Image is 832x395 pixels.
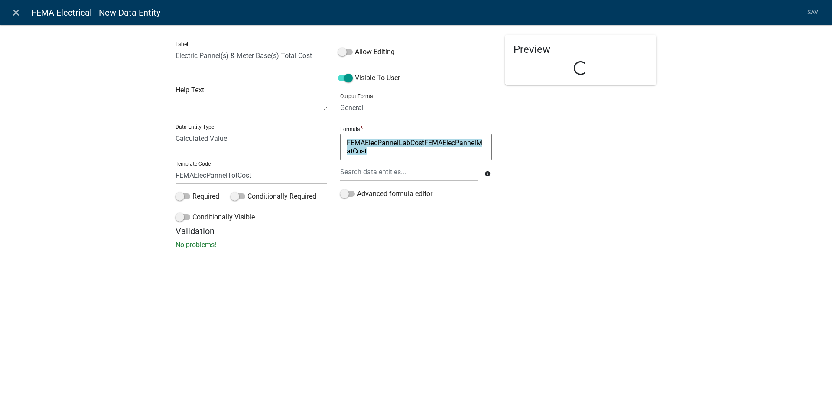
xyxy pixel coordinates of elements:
[32,4,160,21] span: FEMA Electrical - New Data Entity
[340,163,478,181] input: Search data entities...
[11,7,21,18] i: close
[340,189,432,199] label: Advanced formula editor
[175,191,219,202] label: Required
[338,73,400,83] label: Visible To User
[338,47,395,57] label: Allow Editing
[231,191,316,202] label: Conditionally Required
[340,126,360,132] p: Formula
[175,226,656,236] h5: Validation
[513,43,648,56] h5: Preview
[484,171,491,177] i: info
[803,4,825,21] a: Save
[175,240,656,250] p: No problems!
[175,212,255,222] label: Conditionally Visible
